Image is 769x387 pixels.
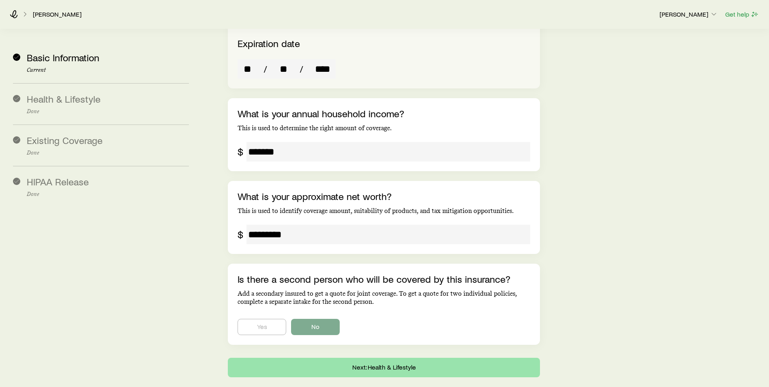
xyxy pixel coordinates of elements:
[296,63,306,75] span: /
[238,108,530,119] p: What is your annual household income?
[260,63,270,75] span: /
[659,10,718,19] button: [PERSON_NAME]
[228,358,540,377] button: Next: Health & Lifestyle
[27,150,189,156] p: Done
[238,319,286,335] button: Yes
[725,10,759,19] button: Get help
[27,134,103,146] span: Existing Coverage
[238,229,243,240] div: $
[27,67,189,73] p: Current
[27,93,101,105] span: Health & Lifestyle
[27,52,99,63] span: Basic Information
[238,146,243,157] div: $
[238,37,300,49] label: Expiration date
[27,191,189,198] p: Done
[238,124,530,132] p: This is used to determine the right amount of coverage.
[32,11,82,18] a: [PERSON_NAME]
[27,176,89,187] span: HIPAA Release
[238,273,530,285] p: Is there a second person who will be covered by this insurance?
[27,108,189,115] p: Done
[238,290,530,306] p: Add a secondary insured to get a quote for joint coverage. To get a quote for two individual poli...
[238,207,530,215] p: This is used to identify coverage amount, suitability of products, and tax mitigation opportunities.
[291,319,340,335] button: No
[660,10,718,18] p: [PERSON_NAME]
[238,191,530,202] p: What is your approximate net worth?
